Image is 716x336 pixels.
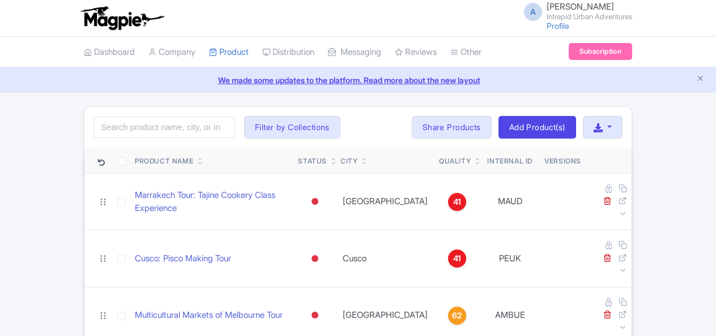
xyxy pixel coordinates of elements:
[453,196,461,208] span: 41
[148,37,195,68] a: Company
[480,230,540,287] td: PEUK
[336,173,434,230] td: [GEOGRAPHIC_DATA]
[480,148,540,174] th: Internal ID
[547,13,632,20] small: Intrepid Urban Adventures
[439,156,471,166] div: Quality
[309,251,321,267] div: Inactive
[244,116,340,139] button: Filter by Collections
[309,307,321,324] div: Inactive
[262,37,314,68] a: Distribution
[439,249,475,268] a: 41
[540,148,586,174] th: Versions
[395,37,437,68] a: Reviews
[517,2,632,20] a: A [PERSON_NAME] Intrepid Urban Adventures
[524,3,542,21] span: A
[569,43,632,60] a: Subscription
[412,116,492,139] a: Share Products
[452,309,462,322] span: 62
[78,6,166,31] img: logo-ab69f6fb50320c5b225c76a69d11143b.png
[498,116,576,139] a: Add Product(s)
[328,37,381,68] a: Messaging
[209,37,249,68] a: Product
[340,156,357,166] div: City
[450,37,481,68] a: Other
[439,307,475,325] a: 62
[7,74,709,86] a: We made some updates to the platform. Read more about the new layout
[439,193,475,211] a: 41
[135,189,289,214] a: Marrakech Tour: Tajine Cookery Class Experience
[480,173,540,230] td: MAUD
[298,156,327,166] div: Status
[696,73,705,86] button: Close announcement
[309,193,321,210] div: Inactive
[453,252,461,265] span: 41
[135,252,231,265] a: Cusco: Pisco Making Tour
[547,1,614,12] span: [PERSON_NAME]
[547,21,569,31] a: Profile
[135,156,193,166] div: Product Name
[135,309,283,322] a: Multicultural Markets of Melbourne Tour
[93,117,235,138] input: Search product name, city, or interal id
[84,37,135,68] a: Dashboard
[336,230,434,287] td: Cusco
